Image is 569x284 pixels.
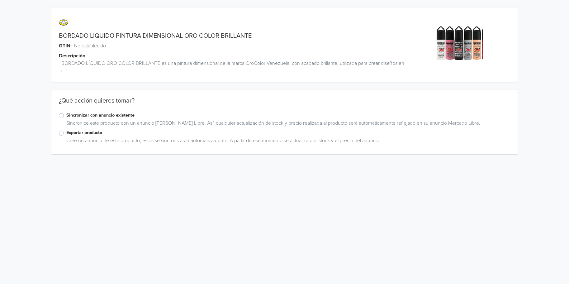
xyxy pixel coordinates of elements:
span: No establecido [74,42,106,50]
a: BORDADO LIQUIDO PINTURA DIMENSIONAL ORO COLOR BRILLANTE [59,32,252,40]
div: Cree un anuncio de este producto, estos se sincronizarán automáticamente. A partir de ese momento... [64,137,510,147]
div: Sincronice este producto con un anuncio [PERSON_NAME] Libre. Así, cualquier actualización de stoc... [64,119,510,129]
span: GTIN: [59,42,72,50]
span: BORDADO LÍQUIDO ORO COLOR BRILLANTE es una pintura dimensional de la marca OroColor Venezuela, co... [61,60,409,75]
label: Exportar producto [66,129,510,136]
span: Descripción [59,52,85,60]
label: Sincronizar con anuncio existente [66,112,510,119]
div: ¿Qué acción quieres tomar? [51,97,518,112]
img: product_image [436,20,483,67]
